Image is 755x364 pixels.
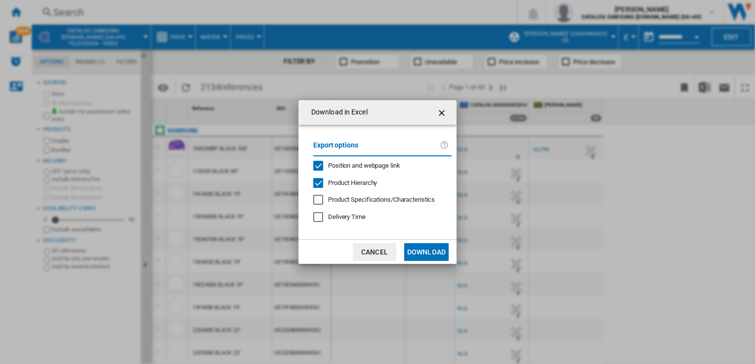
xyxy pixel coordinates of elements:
span: Delivery Time [328,213,366,220]
span: Product Specifications/Characteristics [328,196,435,203]
ng-md-icon: getI18NText('BUTTONS.CLOSE_DIALOG') [437,107,449,119]
md-checkbox: Position and webpage link [313,161,444,171]
h4: Download in Excel [306,108,368,117]
button: Cancel [353,243,396,261]
span: Product Hierarchy [328,179,377,186]
md-checkbox: Delivery Time [313,213,452,222]
button: getI18NText('BUTTONS.CLOSE_DIALOG') [433,103,453,122]
button: Download [404,243,449,261]
label: Export options [313,140,440,158]
div: Only applies to Category View [328,195,435,204]
md-checkbox: Product Hierarchy [313,178,444,187]
span: Position and webpage link [328,162,400,169]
